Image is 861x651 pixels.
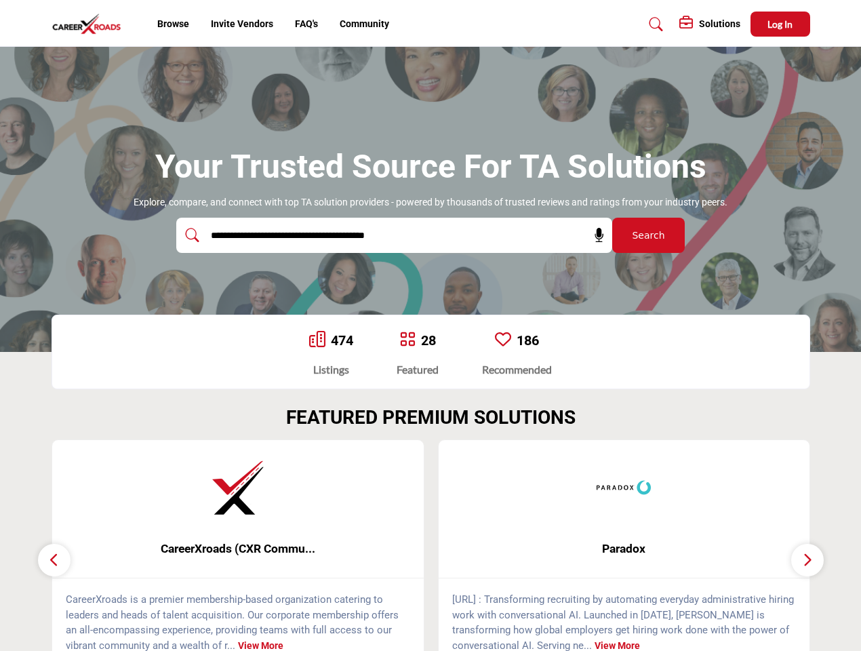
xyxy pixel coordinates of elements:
button: Log In [750,12,810,37]
a: FAQ's [295,18,318,29]
span: CareerXroads (CXR Commu... [73,540,403,557]
a: 186 [517,332,539,349]
p: Explore, compare, and connect with top TA solution providers - powered by thousands of trusted re... [134,196,727,210]
h5: Solutions [699,18,740,30]
h1: Your Trusted Source for TA Solutions [155,146,706,188]
div: Featured [397,361,439,378]
a: Paradox [439,531,810,567]
button: Search [612,218,685,253]
span: Search [632,229,664,243]
a: Browse [157,18,189,29]
a: View More [595,640,640,651]
h2: FEATURED PREMIUM SOLUTIONS [286,406,576,429]
b: Paradox [459,531,790,567]
div: Recommended [482,361,552,378]
a: Invite Vendors [211,18,273,29]
a: Community [340,18,389,29]
a: 474 [331,332,353,349]
img: Paradox [590,454,658,521]
b: CareerXroads (CXR Community) [73,531,403,567]
a: 28 [421,332,436,349]
img: CareerXroads (CXR Community) [204,454,272,521]
div: Solutions [679,16,740,33]
span: Log In [767,18,793,30]
a: Search [636,14,672,35]
span: Paradox [459,540,790,557]
a: CareerXroads (CXR Commu... [52,531,424,567]
div: Listings [309,361,353,378]
span: Search by Voice [583,229,606,242]
a: Go to Featured [399,331,416,350]
a: Go to Recommended [495,331,511,350]
a: View More [238,640,283,651]
img: Site Logo [52,13,129,35]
